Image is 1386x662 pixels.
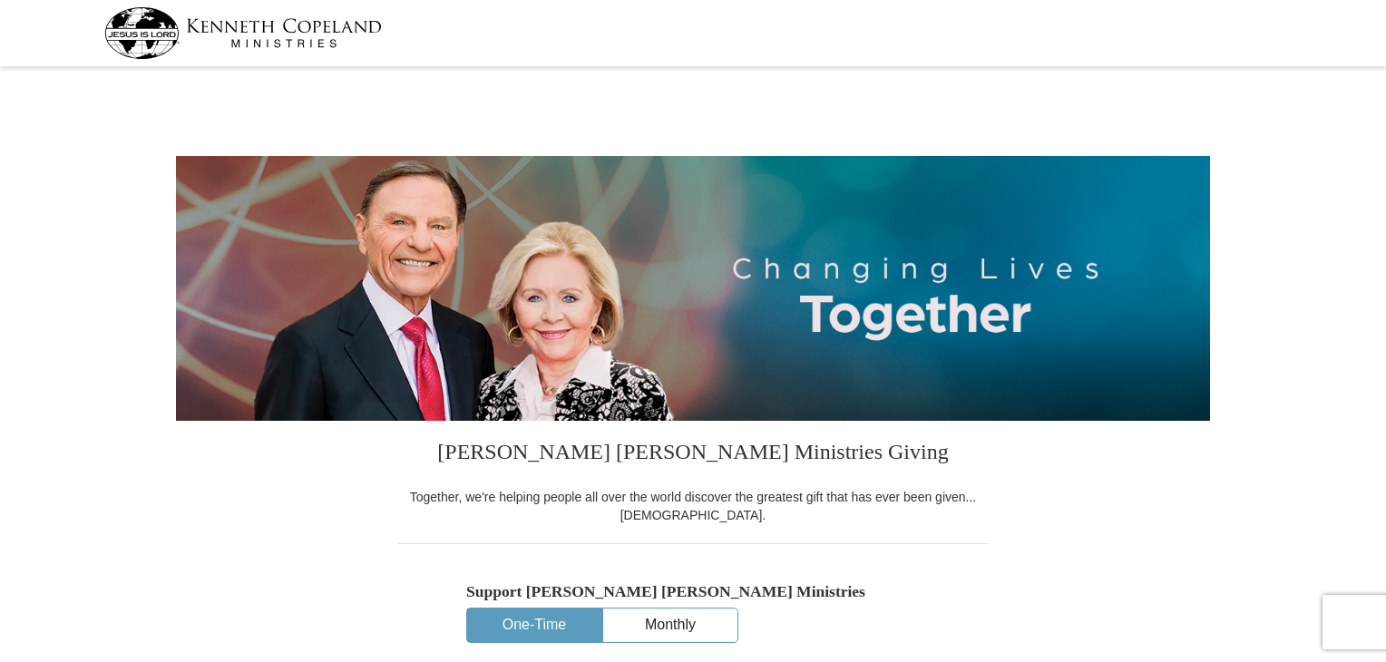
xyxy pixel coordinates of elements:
div: Together, we're helping people all over the world discover the greatest gift that has ever been g... [398,488,988,524]
img: kcm-header-logo.svg [104,7,382,59]
h5: Support [PERSON_NAME] [PERSON_NAME] Ministries [466,582,920,601]
button: Monthly [603,608,737,642]
h3: [PERSON_NAME] [PERSON_NAME] Ministries Giving [398,421,988,488]
button: One-Time [467,608,601,642]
